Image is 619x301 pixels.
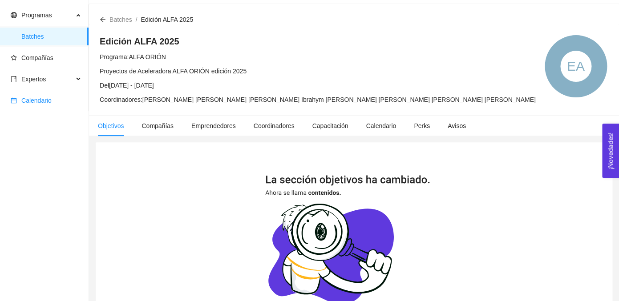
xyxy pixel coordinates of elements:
span: Edición ALFA 2025 [141,16,193,23]
span: arrow-left [100,16,106,23]
span: Del [DATE] - [DATE] [100,82,154,89]
span: calendar [11,97,17,104]
span: / [136,16,138,23]
span: Coordinadores [254,122,295,129]
span: Avisos [448,122,466,129]
span: Perks [414,122,430,129]
span: Emprendedores [191,122,236,129]
h4: Edición ALFA 2025 [100,35,536,48]
span: global [11,12,17,18]
span: Batches [109,16,132,23]
span: Expertos [21,76,46,83]
span: Calendario [366,122,396,129]
span: Compañías [21,54,53,61]
span: Objetivos [98,122,124,129]
span: Batches [21,28,81,45]
span: Capacitación [312,122,348,129]
span: Coordinadores: [PERSON_NAME] [PERSON_NAME] [PERSON_NAME] Ibrahym [PERSON_NAME] [PERSON_NAME] [PER... [100,96,536,103]
span: Compañías [142,122,174,129]
span: Proyectos de Aceleradora ALFA ORIÓN edición 2025 [100,68,247,75]
span: Programas [21,12,52,19]
div: EA [560,51,591,82]
button: Open Feedback Widget [602,124,619,178]
span: Calendario [21,97,52,104]
span: star [11,55,17,61]
span: Programa: ALFA ORIÓN [100,53,166,60]
span: book [11,76,17,82]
